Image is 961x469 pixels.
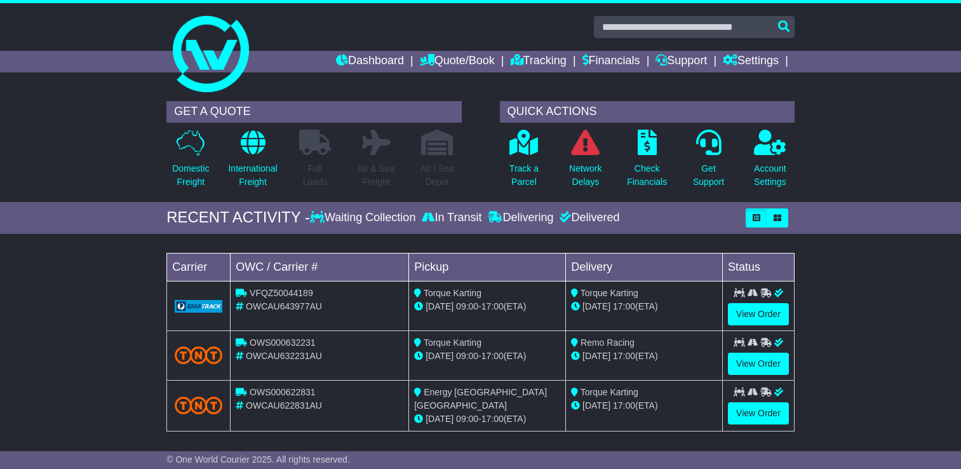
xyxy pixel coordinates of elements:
div: RECENT ACTIVITY - [166,208,310,227]
span: VFQZ50044189 [250,288,313,298]
p: International Freight [228,162,277,189]
img: TNT_Domestic.png [175,346,222,364]
a: View Order [728,303,789,325]
a: InternationalFreight [227,129,278,196]
span: 17:00 [613,301,635,311]
div: - (ETA) [414,412,560,426]
span: Torque Karting [424,288,481,298]
a: AccountSettings [753,129,787,196]
div: - (ETA) [414,350,560,363]
p: Full Loads [299,162,331,189]
a: NetworkDelays [568,129,602,196]
span: Torque Karting [581,288,638,298]
a: Quote/Book [420,51,495,72]
p: Air & Sea Freight [357,162,394,189]
p: Network Delays [569,162,601,189]
span: 17:00 [613,400,635,411]
a: Track aParcel [509,129,539,196]
a: Settings [723,51,779,72]
span: 09:00 [456,414,478,424]
td: Pickup [409,253,566,281]
div: In Transit [419,211,485,225]
p: Check Financials [627,162,667,189]
span: Torque Karting [581,387,638,397]
div: QUICK ACTIONS [500,101,795,123]
div: (ETA) [571,399,717,412]
span: © One World Courier 2025. All rights reserved. [166,454,350,465]
span: 17:00 [481,351,504,361]
p: Get Support [693,162,724,189]
p: Track a Parcel [509,162,539,189]
span: OWS000632231 [250,337,316,348]
a: View Order [728,402,789,425]
td: Status [723,253,795,281]
span: [DATE] [582,351,610,361]
div: Delivered [556,211,619,225]
p: Domestic Freight [172,162,209,189]
td: Carrier [167,253,231,281]
span: Torque Karting [424,337,481,348]
a: CheckFinancials [626,129,668,196]
a: GetSupport [692,129,725,196]
div: GET A QUOTE [166,101,461,123]
a: Dashboard [336,51,404,72]
a: Financials [582,51,640,72]
p: Air / Sea Depot [420,162,454,189]
span: [DATE] [426,301,454,311]
p: Account Settings [754,162,786,189]
div: Waiting Collection [310,211,419,225]
img: TNT_Domestic.png [175,397,222,414]
span: 09:00 [456,351,478,361]
div: - (ETA) [414,300,560,313]
span: OWCAU643977AU [246,301,322,311]
div: (ETA) [571,300,717,313]
a: View Order [728,353,789,375]
span: OWCAU622831AU [246,400,322,411]
span: 17:00 [481,301,504,311]
span: [DATE] [426,414,454,424]
a: DomesticFreight [171,129,210,196]
div: (ETA) [571,350,717,363]
div: Delivering [485,211,556,225]
span: 17:00 [613,351,635,361]
span: [DATE] [582,400,610,411]
span: [DATE] [426,351,454,361]
td: Delivery [566,253,723,281]
span: 17:00 [481,414,504,424]
span: 09:00 [456,301,478,311]
a: Tracking [511,51,567,72]
span: Remo Racing [581,337,635,348]
span: OWCAU632231AU [246,351,322,361]
span: [DATE] [582,301,610,311]
a: Support [655,51,707,72]
td: OWC / Carrier # [231,253,409,281]
span: Energy [GEOGRAPHIC_DATA] [GEOGRAPHIC_DATA] [414,387,547,411]
span: OWS000622831 [250,387,316,397]
img: GetCarrierServiceLogo [175,300,222,313]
